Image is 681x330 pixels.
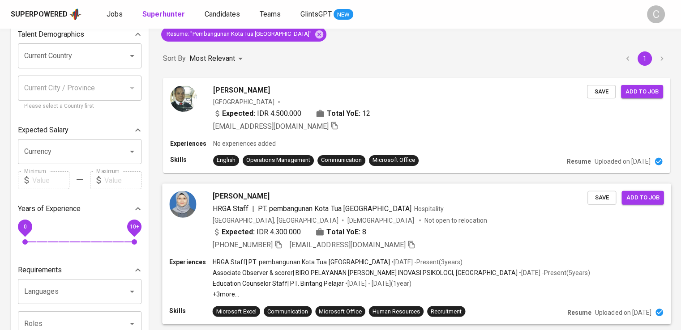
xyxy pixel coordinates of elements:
[213,279,344,288] p: Education Counselor Staff | PT. Bintang Pelajar
[213,108,301,119] div: IDR 4.500.000
[213,258,390,267] p: HRGA Staff | PT. pembangunan Kota Tua [GEOGRAPHIC_DATA]
[362,226,366,237] span: 8
[107,9,124,20] a: Jobs
[213,122,329,131] span: [EMAIL_ADDRESS][DOMAIN_NAME]
[431,307,462,316] div: Recruitment
[567,157,591,166] p: Resume
[142,10,185,18] b: Superhunter
[595,157,651,166] p: Uploaded on [DATE]
[104,171,141,189] input: Value
[587,85,616,99] button: Save
[32,171,69,189] input: Value
[23,224,26,230] span: 0
[258,204,411,212] span: PT. pembangunan Kota Tua [GEOGRAPHIC_DATA]
[126,50,138,62] button: Open
[327,108,360,119] b: Total YoE:
[267,307,308,316] div: Communication
[252,203,254,214] span: |
[638,51,652,66] button: page 1
[246,156,310,165] div: Operations Management
[213,226,301,237] div: IDR 4.300.000
[163,53,186,64] p: Sort By
[625,87,659,97] span: Add to job
[11,8,81,21] a: Superpoweredapp logo
[126,145,138,158] button: Open
[169,258,212,267] p: Experiences
[591,87,611,97] span: Save
[373,307,420,316] div: Human Resources
[163,184,670,324] a: [PERSON_NAME]HRGA Staff|PT. pembangunan Kota Tua [GEOGRAPHIC_DATA]Hospitality[GEOGRAPHIC_DATA], [...
[587,190,616,204] button: Save
[18,121,141,139] div: Expected Salary
[344,279,411,288] p: • [DATE] - [DATE] ( 1 year )
[18,29,84,40] p: Talent Demographics
[621,85,663,99] button: Add to job
[18,25,141,43] div: Talent Demographics
[213,290,591,299] p: +3 more ...
[290,240,406,249] span: [EMAIL_ADDRESS][DOMAIN_NAME]
[18,261,141,279] div: Requirements
[126,285,138,298] button: Open
[170,139,213,148] p: Experiences
[189,53,235,64] p: Most Relevant
[390,258,463,267] p: • [DATE] - Present ( 3 years )
[169,190,196,217] img: b408294820238e822c9a6411a6909e3b.jpg
[170,85,197,112] img: 55545948e8d56c17302e14b1aa01116c.jpg
[213,204,248,212] span: HRGA Staff
[213,216,338,224] div: [GEOGRAPHIC_DATA], [GEOGRAPHIC_DATA]
[334,10,353,19] span: NEW
[170,155,213,164] p: Skills
[300,9,353,20] a: GlintsGPT NEW
[161,27,326,42] div: Resume: "Pembangunan Kota Tua [GEOGRAPHIC_DATA]"
[260,10,281,18] span: Teams
[414,205,444,212] span: Hospitality
[213,190,270,201] span: [PERSON_NAME]
[567,308,591,317] p: Resume
[163,78,670,173] a: [PERSON_NAME][GEOGRAPHIC_DATA]Expected: IDR 4.500.000Total YoE: 12[EMAIL_ADDRESS][DOMAIN_NAME] Sa...
[69,8,81,21] img: app logo
[424,216,487,224] p: Not open to relocation
[205,9,242,20] a: Candidates
[213,240,273,249] span: [PHONE_NUMBER]
[18,125,69,135] p: Expected Salary
[626,192,659,203] span: Add to job
[222,108,255,119] b: Expected:
[592,192,612,203] span: Save
[216,307,257,316] div: Microsoft Excel
[595,308,651,317] p: Uploaded on [DATE]
[260,9,283,20] a: Teams
[217,156,236,165] div: English
[213,139,276,148] p: No experiences added
[24,102,135,111] p: Please select a Country first
[169,306,212,315] p: Skills
[18,265,62,275] p: Requirements
[326,226,360,237] b: Total YoE:
[319,307,361,316] div: Microsoft Office
[619,51,670,66] nav: pagination navigation
[518,268,590,277] p: • [DATE] - Present ( 5 years )
[347,216,415,224] span: [DEMOGRAPHIC_DATA]
[362,108,370,119] span: 12
[107,10,123,18] span: Jobs
[213,268,518,277] p: Associate Observer & scorer | BIRO PELAYANAN [PERSON_NAME] INOVASI PSIKOLOGI, [GEOGRAPHIC_DATA]
[161,30,317,38] span: Resume : "Pembangunan Kota Tua [GEOGRAPHIC_DATA]"
[213,97,274,106] div: [GEOGRAPHIC_DATA]
[205,10,240,18] span: Candidates
[621,190,664,204] button: Add to job
[647,5,665,23] div: C
[126,317,138,330] button: Open
[11,9,68,20] div: Superpowered
[300,10,332,18] span: GlintsGPT
[18,200,141,218] div: Years of Experience
[129,224,139,230] span: 10+
[142,9,187,20] a: Superhunter
[373,156,415,165] div: Microsoft Office
[222,226,255,237] b: Expected:
[321,156,362,165] div: Communication
[189,51,246,67] div: Most Relevant
[213,85,270,96] span: [PERSON_NAME]
[18,203,81,214] p: Years of Experience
